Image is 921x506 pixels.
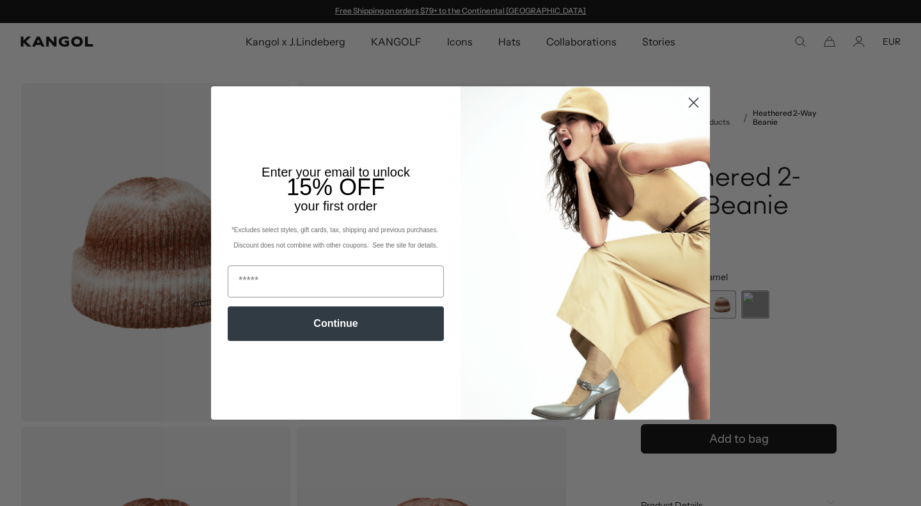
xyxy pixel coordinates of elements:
[294,199,377,213] span: your first order
[228,306,444,341] button: Continue
[682,91,705,114] button: Close dialog
[228,265,444,297] input: Email
[232,226,440,249] span: *Excludes select styles, gift cards, tax, shipping and previous purchases. Discount does not comb...
[460,86,710,419] img: 93be19ad-e773-4382-80b9-c9d740c9197f.jpeg
[262,165,410,179] span: Enter your email to unlock
[287,174,385,200] span: 15% OFF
